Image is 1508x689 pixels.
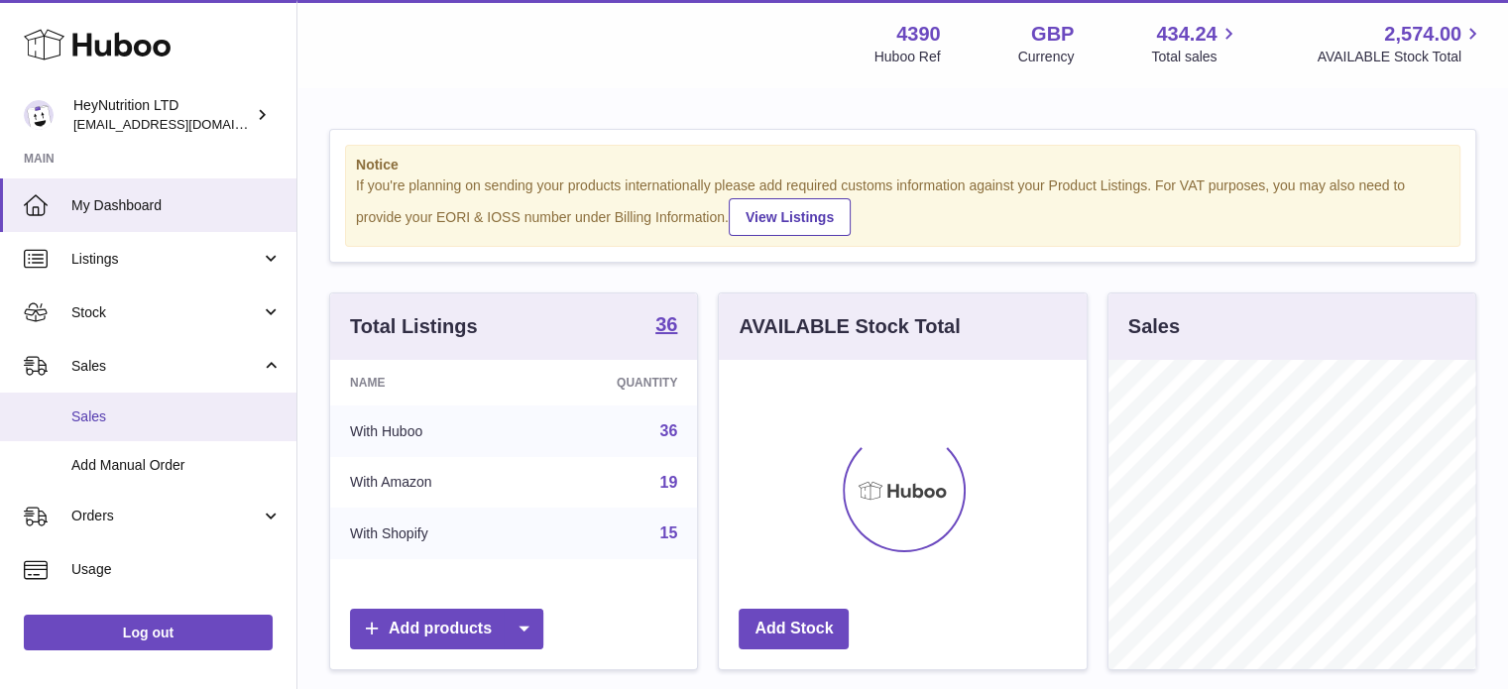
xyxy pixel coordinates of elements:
span: Listings [71,250,261,269]
span: AVAILABLE Stock Total [1317,48,1484,66]
a: 2,574.00 AVAILABLE Stock Total [1317,21,1484,66]
span: 434.24 [1156,21,1217,48]
img: info@heynutrition.com [24,100,54,130]
strong: GBP [1031,21,1074,48]
a: 36 [655,314,677,338]
span: Total sales [1151,48,1239,66]
span: 2,574.00 [1384,21,1461,48]
span: [EMAIL_ADDRESS][DOMAIN_NAME] [73,116,291,132]
span: Sales [71,407,282,426]
span: Sales [71,357,261,376]
h3: Total Listings [350,313,478,340]
div: Huboo Ref [874,48,941,66]
h3: AVAILABLE Stock Total [739,313,960,340]
strong: Notice [356,156,1450,174]
span: Usage [71,560,282,579]
span: Add Manual Order [71,456,282,475]
a: Add Stock [739,609,849,649]
th: Quantity [531,360,698,405]
span: Orders [71,507,261,525]
div: If you're planning on sending your products internationally please add required customs informati... [356,176,1450,236]
div: HeyNutrition LTD [73,96,252,134]
a: 434.24 Total sales [1151,21,1239,66]
td: With Amazon [330,457,531,509]
a: View Listings [729,198,851,236]
strong: 36 [655,314,677,334]
a: 19 [660,474,678,491]
td: With Shopify [330,508,531,559]
span: My Dashboard [71,196,282,215]
a: 15 [660,524,678,541]
a: 36 [660,422,678,439]
div: Currency [1018,48,1075,66]
strong: 4390 [896,21,941,48]
h3: Sales [1128,313,1180,340]
td: With Huboo [330,405,531,457]
span: Stock [71,303,261,322]
a: Add products [350,609,543,649]
th: Name [330,360,531,405]
a: Log out [24,615,273,650]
